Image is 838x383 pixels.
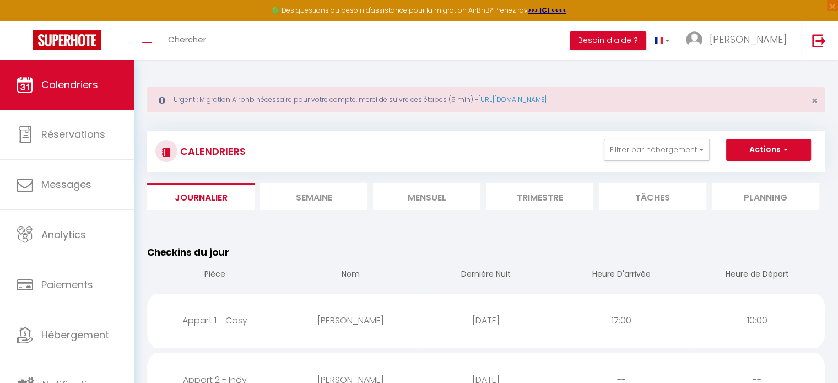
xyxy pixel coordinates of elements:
span: Chercher [168,34,206,45]
button: Filtrer par hébergement [604,139,710,161]
span: Messages [41,177,91,191]
div: 17:00 [554,303,689,338]
a: >>> ICI <<<< [528,6,566,15]
a: Chercher [160,21,214,60]
div: Urgent : Migration Airbnb nécessaire pour votre compte, merci de suivre ces étapes (5 min) - [147,87,825,112]
th: Dernière Nuit [418,260,554,291]
div: 10:00 [689,303,825,338]
li: Planning [712,183,819,210]
li: Journalier [147,183,255,210]
a: ... [PERSON_NAME] [678,21,801,60]
span: Analytics [41,228,86,241]
span: Réservations [41,127,105,141]
div: [PERSON_NAME] [283,303,418,338]
th: Heure de Départ [689,260,825,291]
span: Checkins du jour [147,246,229,259]
span: Hébergement [41,328,109,342]
span: × [812,94,818,107]
li: Mensuel [373,183,480,210]
th: Heure D'arrivée [554,260,689,291]
li: Trimestre [486,183,593,210]
li: Semaine [260,183,367,210]
div: [DATE] [418,303,554,338]
button: Besoin d'aide ? [570,31,646,50]
span: Calendriers [41,78,98,91]
a: [URL][DOMAIN_NAME] [478,95,547,104]
li: Tâches [599,183,706,210]
img: logout [812,34,826,47]
button: Close [812,96,818,106]
img: ... [686,31,702,48]
div: Appart 1 - Cosy [147,303,283,338]
span: [PERSON_NAME] [710,33,787,46]
img: Super Booking [33,30,101,50]
span: Paiements [41,278,93,292]
button: Actions [726,139,811,161]
th: Pièce [147,260,283,291]
h3: CALENDRIERS [177,139,246,164]
th: Nom [283,260,418,291]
